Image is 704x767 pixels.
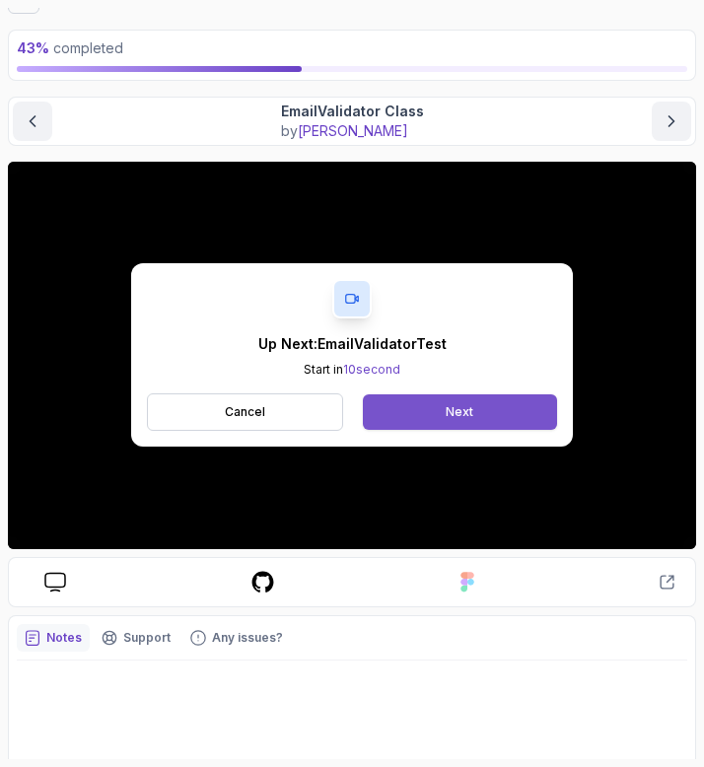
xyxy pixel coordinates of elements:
[94,624,178,652] button: Support button
[298,122,408,139] span: [PERSON_NAME]
[29,572,82,593] a: course slides
[8,162,696,549] iframe: 2 - EmailValidator Class
[13,102,52,141] button: previous content
[17,624,90,652] button: notes button
[235,570,291,594] a: course repo
[363,394,557,430] button: Next
[17,39,49,56] span: 43 %
[281,121,424,141] p: by
[281,102,424,121] p: EmailValidator Class
[446,404,473,420] div: Next
[258,334,447,354] p: Up Next: EmailValidatorTest
[182,624,291,652] button: Feedback button
[212,630,283,646] p: Any issues?
[343,362,400,377] span: 10 second
[17,39,123,56] span: completed
[652,102,691,141] button: next content
[123,630,171,646] p: Support
[46,630,82,646] p: Notes
[147,393,343,431] button: Cancel
[225,404,265,420] p: Cancel
[258,362,447,378] p: Start in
